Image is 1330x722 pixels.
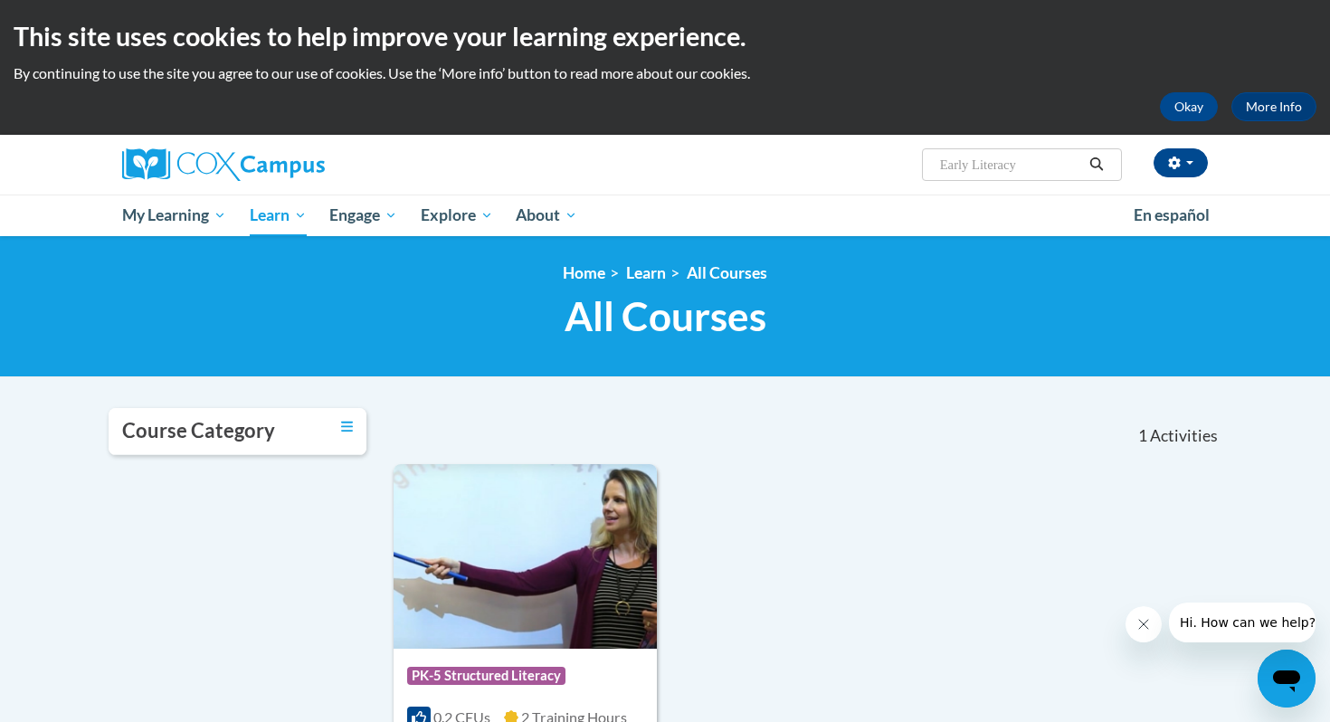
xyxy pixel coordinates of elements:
a: Explore [409,195,505,236]
h3: Course Category [122,417,275,445]
input: Search Courses [938,154,1083,176]
div: Main menu [95,195,1235,236]
span: Learn [250,204,307,226]
span: About [516,204,577,226]
a: Learn [238,195,318,236]
span: PK-5 Structured Literacy [407,667,565,685]
a: Toggle collapse [341,417,353,437]
iframe: Close message [1126,606,1162,642]
span: Engage [329,204,397,226]
a: My Learning [110,195,238,236]
a: Cox Campus [122,148,466,181]
a: All Courses [687,263,767,282]
a: Engage [318,195,409,236]
img: Course Logo [394,464,657,649]
img: Cox Campus [122,148,325,181]
iframe: Message from company [1169,603,1316,642]
a: Learn [626,263,666,282]
span: Explore [421,204,493,226]
span: Activities [1150,426,1218,446]
button: Account Settings [1154,148,1208,177]
h2: This site uses cookies to help improve your learning experience. [14,18,1316,54]
a: About [505,195,590,236]
a: En español [1122,196,1221,234]
span: En español [1134,205,1210,224]
button: Search [1083,154,1110,176]
span: My Learning [122,204,226,226]
iframe: Button to launch messaging window [1258,650,1316,708]
span: 1 [1138,426,1147,446]
a: More Info [1231,92,1316,121]
a: Home [563,263,605,282]
button: Okay [1160,92,1218,121]
p: By continuing to use the site you agree to our use of cookies. Use the ‘More info’ button to read... [14,63,1316,83]
span: All Courses [565,292,766,340]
